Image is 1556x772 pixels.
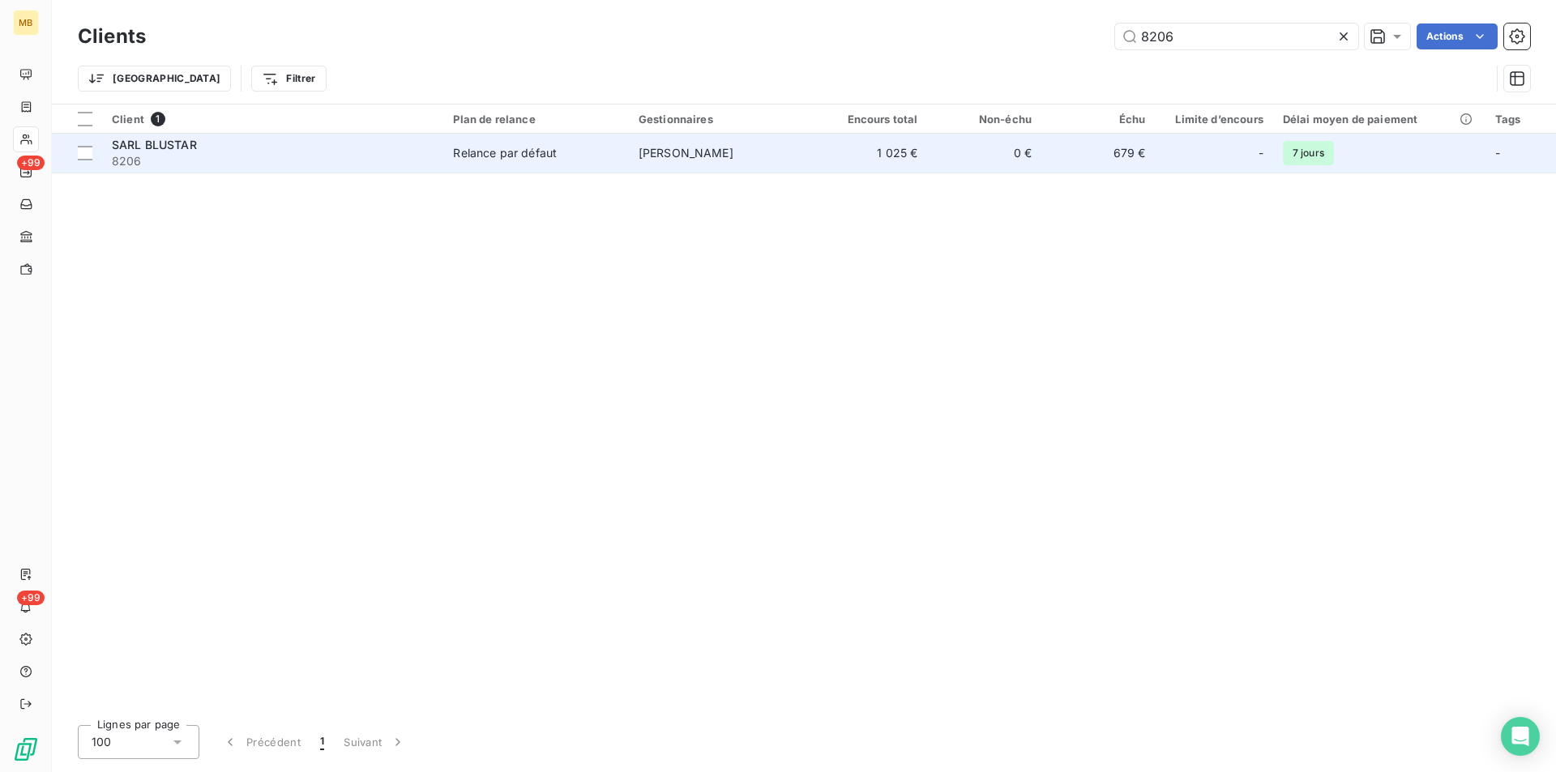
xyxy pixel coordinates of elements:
[1417,23,1498,49] button: Actions
[251,66,326,92] button: Filtrer
[453,145,557,161] div: Relance par défaut
[823,113,917,126] div: Encours total
[1495,113,1546,126] div: Tags
[1495,146,1500,160] span: -
[92,734,111,750] span: 100
[17,156,45,170] span: +99
[1165,113,1263,126] div: Limite d’encours
[334,725,416,759] button: Suivant
[1259,145,1263,161] span: -
[639,146,733,160] span: [PERSON_NAME]
[1115,23,1358,49] input: Rechercher
[78,22,146,51] h3: Clients
[1283,141,1334,165] span: 7 jours
[1283,113,1476,126] div: Délai moyen de paiement
[1501,717,1540,756] div: Open Intercom Messenger
[112,113,144,126] span: Client
[938,113,1032,126] div: Non-échu
[928,134,1041,173] td: 0 €
[212,725,310,759] button: Précédent
[13,10,39,36] div: MB
[310,725,334,759] button: 1
[13,736,39,762] img: Logo LeanPay
[320,734,324,750] span: 1
[78,66,231,92] button: [GEOGRAPHIC_DATA]
[151,112,165,126] span: 1
[1041,134,1155,173] td: 679 €
[639,113,804,126] div: Gestionnaires
[112,153,434,169] span: 8206
[17,591,45,605] span: +99
[814,134,927,173] td: 1 025 €
[112,138,197,151] span: SARL BLUSTAR
[453,113,618,126] div: Plan de relance
[1051,113,1145,126] div: Échu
